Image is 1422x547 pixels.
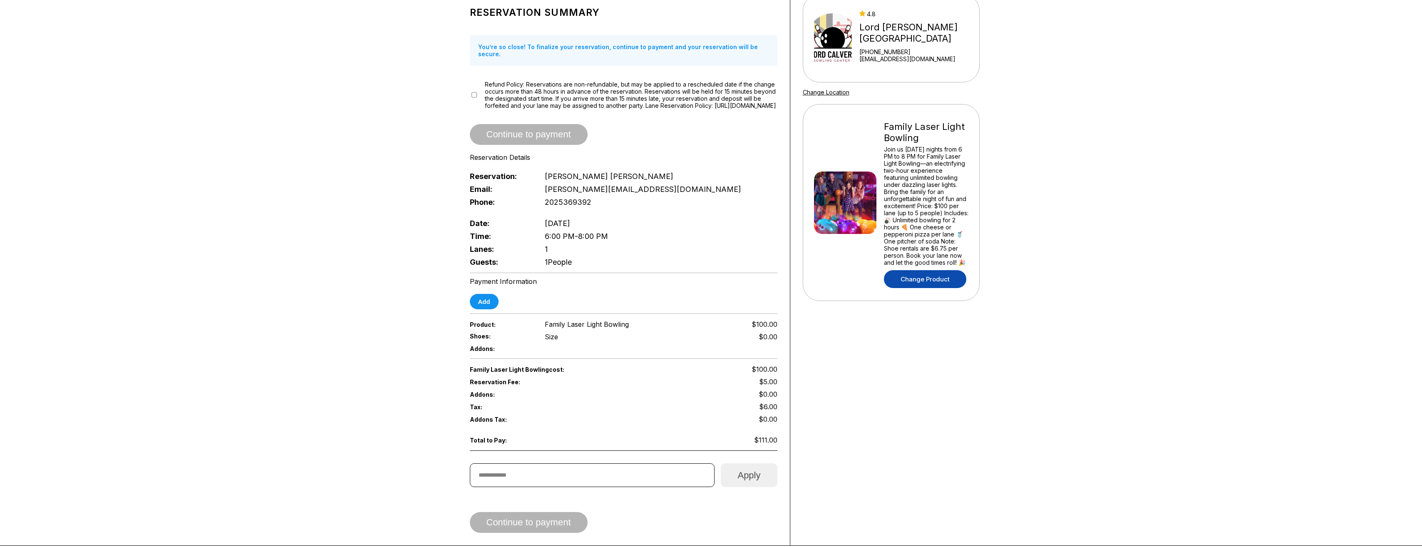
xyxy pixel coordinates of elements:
[470,258,531,266] span: Guests:
[470,437,531,444] span: Total to Pay:
[470,232,531,241] span: Time:
[884,146,968,266] div: Join us [DATE] nights from 6 PM to 8 PM for Family Laser Light Bowling—an electrifying two-hour e...
[545,219,570,228] span: [DATE]
[759,415,777,423] span: $0.00
[470,198,531,206] span: Phone:
[470,321,531,328] span: Product:
[470,366,624,373] span: Family Laser Light Bowling cost:
[470,333,531,340] span: Shoes:
[545,258,572,266] span: 1 People
[470,35,777,66] div: You’re so close! To finalize your reservation, continue to payment and your reservation will be s...
[545,245,548,254] span: 1
[759,403,777,411] span: $6.00
[470,153,777,162] div: Reservation Details
[470,219,531,228] span: Date:
[470,378,624,385] span: Reservation Fee:
[470,294,499,309] button: Add
[470,277,777,286] div: Payment Information
[759,390,777,398] span: $0.00
[470,403,531,410] span: Tax:
[470,345,531,352] span: Addons:
[545,185,741,194] span: [PERSON_NAME][EMAIL_ADDRESS][DOMAIN_NAME]
[859,10,975,17] div: 4.8
[470,172,531,181] span: Reservation:
[470,185,531,194] span: Email:
[470,416,531,423] span: Addons Tax:
[859,48,975,55] div: [PHONE_NUMBER]
[884,270,966,288] a: Change Product
[884,121,968,144] div: Family Laser Light Bowling
[814,7,852,70] img: Lord Calvert Bowling Center
[545,232,608,241] span: 6:00 PM - 8:00 PM
[859,22,975,44] div: Lord [PERSON_NAME][GEOGRAPHIC_DATA]
[754,436,777,444] span: $111.00
[545,333,558,341] div: Size
[545,198,591,206] span: 2025369392
[759,378,777,386] span: $5.00
[752,320,777,328] span: $100.00
[545,172,673,181] span: [PERSON_NAME] [PERSON_NAME]
[470,245,531,254] span: Lanes:
[545,320,629,328] span: Family Laser Light Bowling
[859,55,975,62] a: [EMAIL_ADDRESS][DOMAIN_NAME]
[752,365,777,373] span: $100.00
[803,89,849,96] a: Change Location
[814,172,876,234] img: Family Laser Light Bowling
[470,7,777,18] h1: Reservation Summary
[470,391,531,398] span: Addons:
[485,81,777,109] span: Refund Policy: Reservations are non-refundable, but may be applied to a rescheduled date if the c...
[759,333,777,341] div: $0.00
